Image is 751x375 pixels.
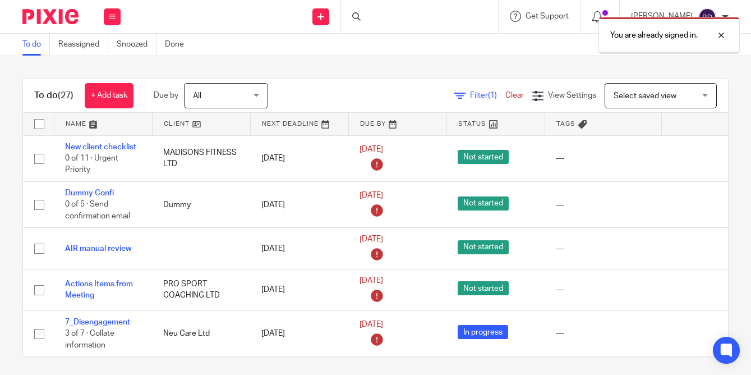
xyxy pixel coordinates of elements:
[505,92,524,99] a: Clear
[152,269,250,311] td: PRO SPORT COACHING LTD
[458,196,509,211] span: Not started
[556,153,650,164] div: ---
[458,325,508,339] span: In progress
[360,321,383,328] span: [DATE]
[458,240,509,254] span: Not started
[698,8,716,26] img: svg%3E
[65,143,136,151] a: New client checklist
[58,91,73,100] span: (27)
[556,121,575,127] span: Tags
[152,181,250,227] td: Dummy
[152,310,250,356] td: Neu Care Ltd
[488,92,497,99] span: (1)
[65,245,131,253] a: AIR manual review
[85,83,133,108] a: + Add task
[154,90,178,101] p: Due by
[152,135,250,181] td: MADISONS FITNESS LTD
[360,192,383,200] span: [DATE]
[65,330,114,349] span: 3 of 7 · Collate information
[470,92,505,99] span: Filter
[458,281,509,295] span: Not started
[65,280,133,299] a: Actions Items from Meeting
[58,34,108,56] a: Reassigned
[250,181,348,227] td: [DATE]
[556,199,650,211] div: ---
[34,90,73,102] h1: To do
[556,328,650,339] div: ---
[614,92,676,100] span: Select saved view
[250,310,348,356] td: [DATE]
[65,189,114,197] a: Dummy Confi
[65,318,130,326] a: 7_Disengagement
[610,30,698,41] p: You are already signed in.
[117,34,156,56] a: Snoozed
[556,284,650,295] div: ---
[360,145,383,153] span: [DATE]
[250,228,348,269] td: [DATE]
[556,243,650,254] div: ---
[65,201,130,221] span: 0 of 5 · Send confirmation email
[193,92,201,100] span: All
[548,92,596,99] span: View Settings
[458,150,509,164] span: Not started
[65,154,118,174] span: 0 of 11 · Urgent Priority
[250,269,348,311] td: [DATE]
[165,34,192,56] a: Done
[250,135,348,181] td: [DATE]
[22,34,50,56] a: To do
[360,236,383,244] span: [DATE]
[22,9,79,24] img: Pixie
[360,277,383,285] span: [DATE]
